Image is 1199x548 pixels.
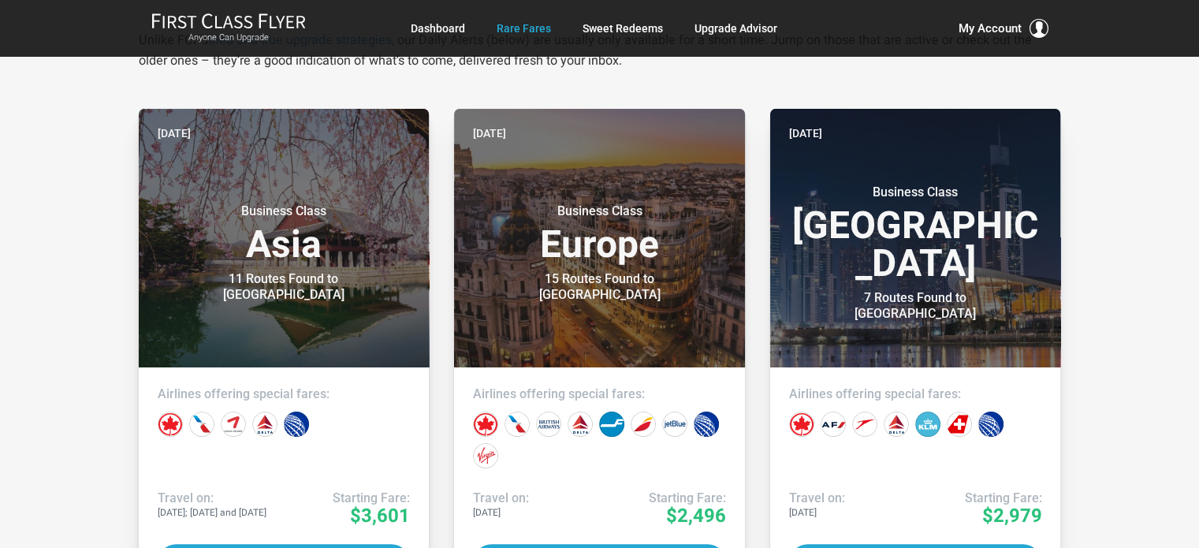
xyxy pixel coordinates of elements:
[185,203,382,219] small: Business Class
[789,185,1042,282] h3: [GEOGRAPHIC_DATA]
[151,32,306,43] small: Anyone Can Upgrade
[473,412,498,437] div: Air Canada
[501,203,698,219] small: Business Class
[821,412,846,437] div: Air France
[158,386,411,402] h4: Airlines offering special fares:
[884,412,909,437] div: Delta Airlines
[158,412,183,437] div: Air Canada
[789,125,822,142] time: [DATE]
[536,412,561,437] div: British Airways
[473,203,726,263] h3: Europe
[852,412,877,437] div: Austrian Airlines‎
[789,386,1042,402] h4: Airlines offering special fares:
[789,412,814,437] div: Air Canada
[915,412,940,437] div: KLM
[411,14,465,43] a: Dashboard
[473,443,498,468] div: Virgin Atlantic
[631,412,656,437] div: Iberia
[189,412,214,437] div: American Airlines
[817,290,1014,322] div: 7 Routes Found to [GEOGRAPHIC_DATA]
[662,412,687,437] div: JetBlue
[947,412,972,437] div: Swiss
[284,412,309,437] div: United
[817,185,1014,200] small: Business Class
[252,412,277,437] div: Delta Airlines
[583,14,663,43] a: Sweet Redeems
[151,13,306,29] img: First Class Flyer
[151,13,306,44] a: First Class FlyerAnyone Can Upgrade
[158,125,191,142] time: [DATE]
[473,125,506,142] time: [DATE]
[221,412,246,437] div: Asiana
[694,412,719,437] div: United
[505,412,530,437] div: American Airlines
[158,203,411,263] h3: Asia
[694,14,777,43] a: Upgrade Advisor
[497,14,551,43] a: Rare Fares
[599,412,624,437] div: Finnair
[185,271,382,303] div: 11 Routes Found to [GEOGRAPHIC_DATA]
[473,386,726,402] h4: Airlines offering special fares:
[959,19,1048,38] button: My Account
[959,19,1022,38] span: My Account
[978,412,1004,437] div: United
[568,412,593,437] div: Delta Airlines
[501,271,698,303] div: 15 Routes Found to [GEOGRAPHIC_DATA]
